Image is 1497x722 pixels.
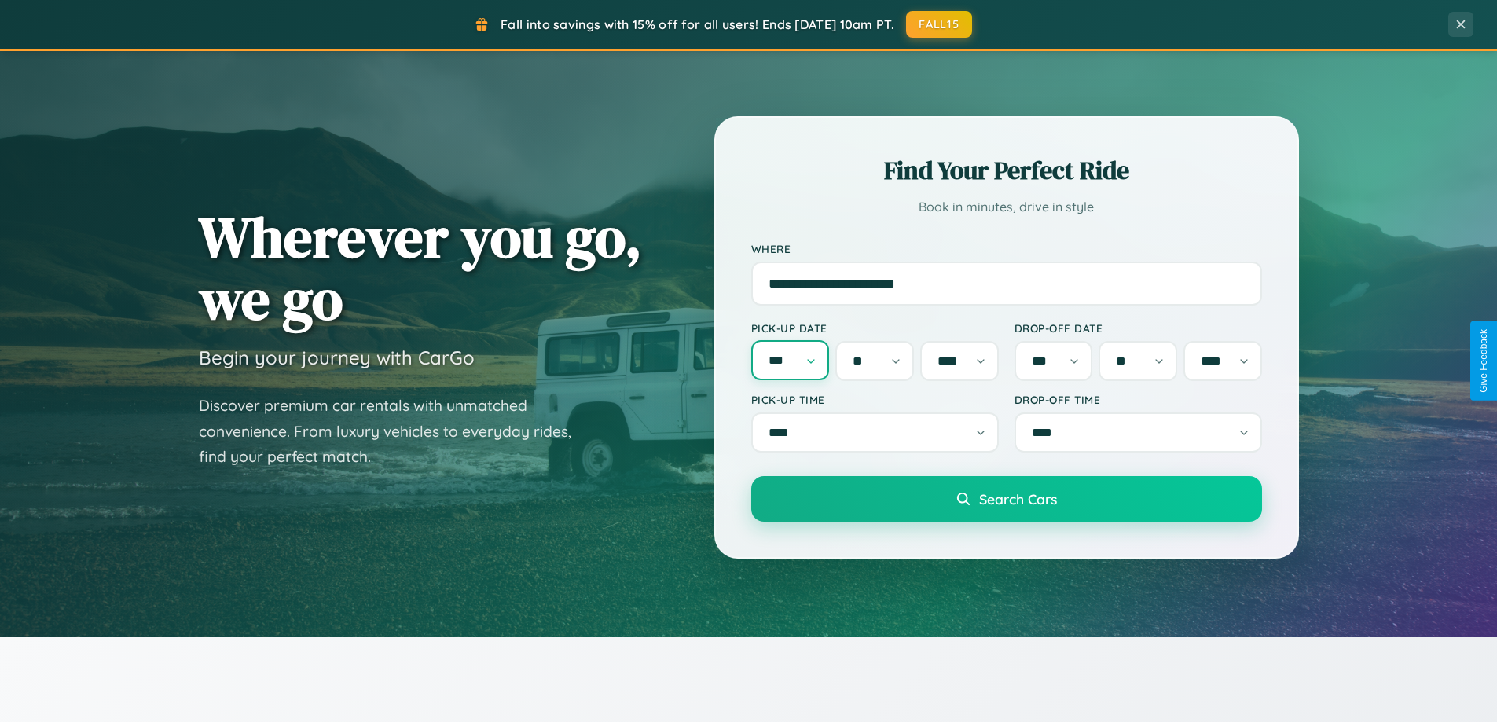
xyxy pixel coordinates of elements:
[199,346,475,369] h3: Begin your journey with CarGo
[1015,321,1262,335] label: Drop-off Date
[1015,393,1262,406] label: Drop-off Time
[979,490,1057,508] span: Search Cars
[199,206,642,330] h1: Wherever you go, we go
[751,242,1262,255] label: Where
[751,153,1262,188] h2: Find Your Perfect Ride
[1478,329,1489,393] div: Give Feedback
[751,476,1262,522] button: Search Cars
[751,196,1262,218] p: Book in minutes, drive in style
[751,321,999,335] label: Pick-up Date
[199,393,592,470] p: Discover premium car rentals with unmatched convenience. From luxury vehicles to everyday rides, ...
[501,16,894,32] span: Fall into savings with 15% off for all users! Ends [DATE] 10am PT.
[906,11,972,38] button: FALL15
[751,393,999,406] label: Pick-up Time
